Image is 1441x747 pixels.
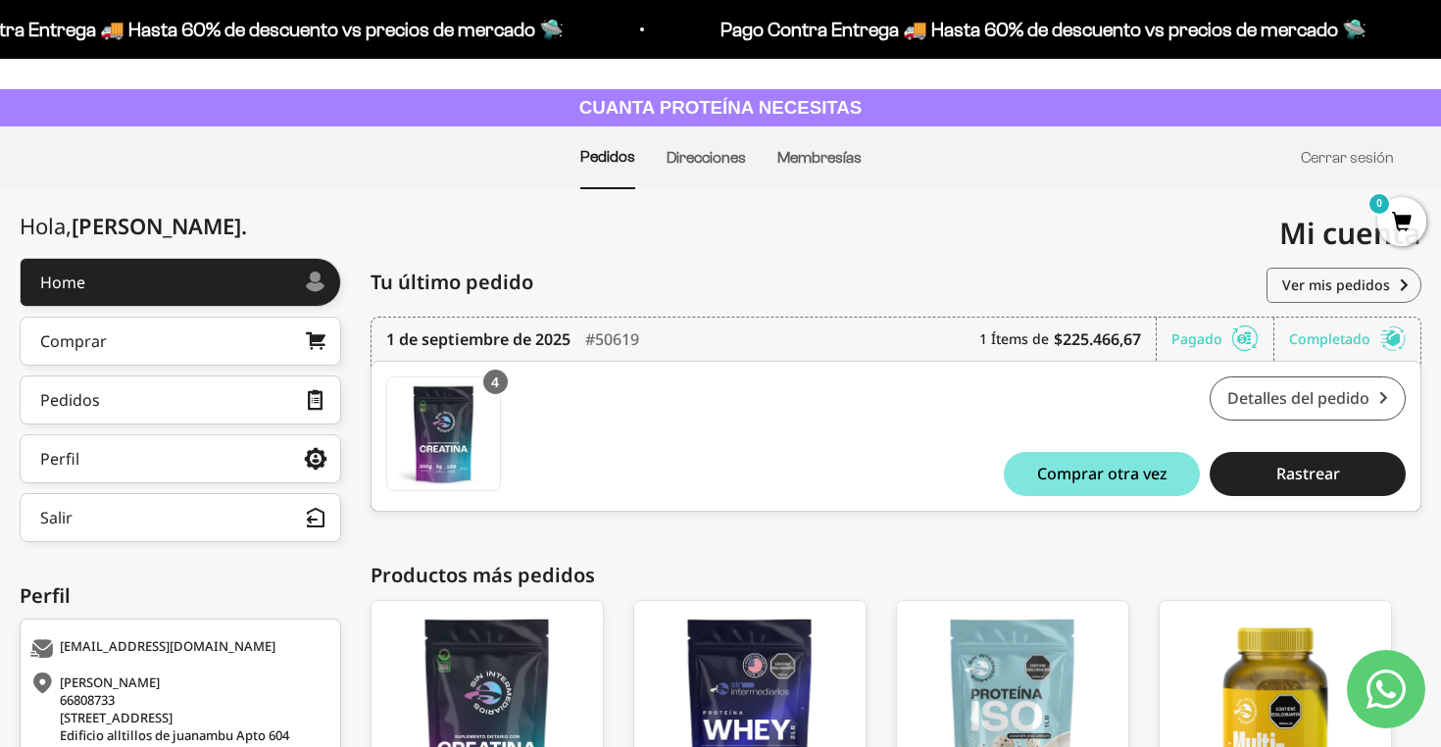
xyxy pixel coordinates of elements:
[386,327,571,351] time: 1 de septiembre de 2025
[30,639,325,659] div: [EMAIL_ADDRESS][DOMAIN_NAME]
[20,581,341,611] div: Perfil
[241,211,247,240] span: .
[1037,466,1168,481] span: Comprar otra vez
[20,434,341,483] a: Perfil
[20,493,341,542] button: Salir
[1367,192,1391,216] mark: 0
[20,375,341,424] a: Pedidos
[667,149,746,166] a: Direcciones
[20,258,341,307] a: Home
[371,561,1422,590] div: Productos más pedidos
[40,392,100,408] div: Pedidos
[718,14,1364,45] p: Pago Contra Entrega 🚚 Hasta 60% de descuento vs precios de mercado 🛸
[585,318,639,361] div: #50619
[1301,149,1394,166] a: Cerrar sesión
[1276,466,1340,481] span: Rastrear
[72,211,247,240] span: [PERSON_NAME]
[1210,376,1406,421] a: Detalles del pedido
[40,510,73,525] div: Salir
[1267,268,1421,303] a: Ver mis pedidos
[1279,213,1421,253] span: Mi cuenta
[371,268,533,297] span: Tu último pedido
[979,318,1157,361] div: 1 Ítems de
[1289,318,1406,361] div: Completado
[777,149,862,166] a: Membresías
[40,333,107,349] div: Comprar
[1377,213,1426,234] a: 0
[483,370,508,394] div: 4
[20,317,341,366] a: Comprar
[1210,452,1406,496] button: Rastrear
[1054,327,1141,351] b: $225.466,67
[20,214,247,238] div: Hola,
[580,148,635,165] a: Pedidos
[40,451,79,467] div: Perfil
[579,97,863,118] strong: CUANTA PROTEÍNA NECESITAS
[387,377,500,490] img: Translation missing: es.Creatina Monohidrato
[386,376,501,491] a: Creatina Monohidrato
[40,274,85,290] div: Home
[1171,318,1274,361] div: Pagado
[1004,452,1200,496] button: Comprar otra vez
